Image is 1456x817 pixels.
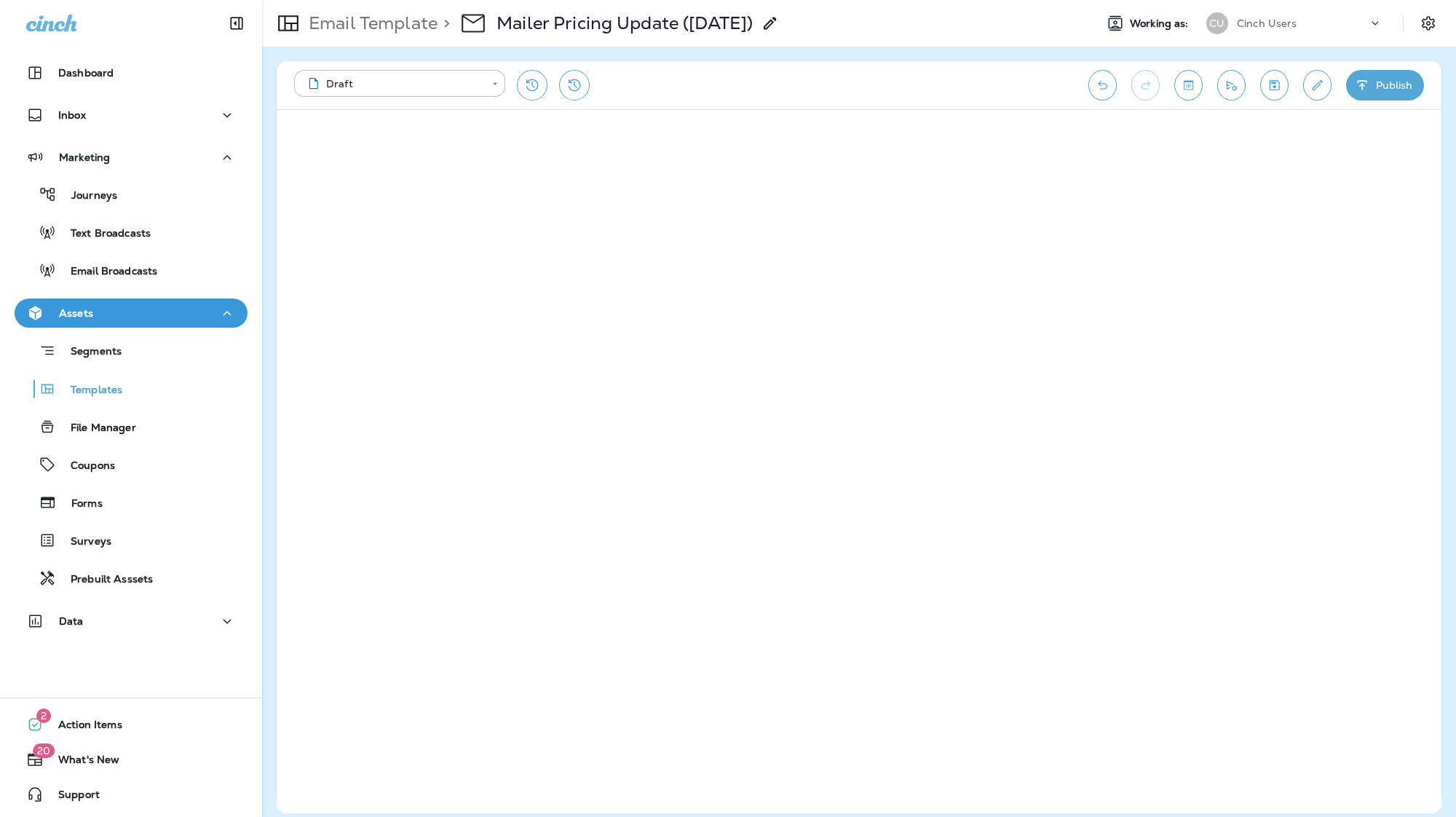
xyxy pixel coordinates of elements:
[15,710,248,739] button: 2Action Items
[56,459,115,473] p: Coupons
[1130,17,1192,30] span: Working as:
[36,709,51,723] span: 2
[1237,17,1297,29] p: Cinch Users
[1174,70,1203,100] button: Toggle preview
[1303,70,1332,100] button: Edit details
[44,719,122,736] span: Action Items
[15,179,248,210] button: Journeys
[1206,12,1228,34] div: CU
[15,335,248,366] button: Segments
[56,573,153,587] p: Prebuilt Asssets
[56,535,111,549] p: Surveys
[59,307,93,319] p: Assets
[1217,70,1246,100] button: Send test email
[1415,10,1441,36] button: Settings
[57,189,117,203] p: Journeys
[56,384,122,398] p: Templates
[56,227,151,241] p: Text Broadcasts
[15,563,248,593] button: Prebuilt Asssets
[15,411,248,442] button: File Manager
[496,12,753,34] p: Mailer Pricing Update ([DATE])
[59,615,84,627] p: Data
[15,255,248,285] button: Email Broadcasts
[1346,70,1424,100] button: Publish
[15,745,248,774] button: 20What's New
[1260,70,1289,100] button: Save
[15,100,248,130] button: Inbox
[15,487,248,518] button: Forms
[517,70,547,100] button: Restore from previous version
[304,76,482,91] div: Draft
[57,497,103,511] p: Forms
[438,12,450,34] p: >
[33,743,55,758] span: 20
[15,299,248,328] button: Assets
[15,607,248,636] button: Data
[44,754,119,771] span: What's New
[15,449,248,480] button: Coupons
[15,217,248,248] button: Text Broadcasts
[15,58,248,87] button: Dashboard
[15,143,248,172] button: Marketing
[559,70,590,100] button: View Changelog
[1088,70,1117,100] button: Undo
[56,422,136,435] p: File Manager
[44,789,100,806] span: Support
[58,67,114,79] p: Dashboard
[58,109,86,121] p: Inbox
[496,12,753,34] div: Mailer Pricing Update (July 2025)
[59,151,110,163] p: Marketing
[15,525,248,556] button: Surveys
[216,9,257,38] button: Collapse Sidebar
[56,265,157,279] p: Email Broadcasts
[15,780,248,809] button: Support
[56,345,122,360] p: Segments
[303,12,438,34] p: Email Template
[15,374,248,404] button: Templates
